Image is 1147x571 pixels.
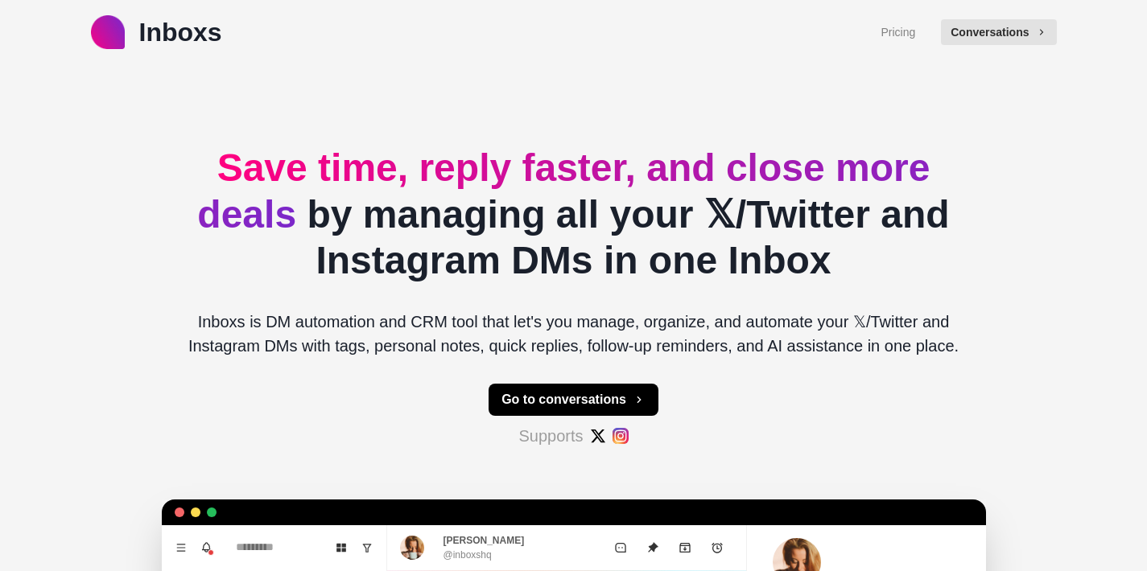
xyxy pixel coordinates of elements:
p: [PERSON_NAME] [444,533,525,548]
a: Pricing [881,24,915,41]
button: Go to conversations [489,384,658,416]
img: # [613,428,629,444]
button: Notifications [194,535,220,561]
button: Add reminder [701,532,733,564]
button: Mark as unread [604,532,637,564]
a: logoInboxs [91,13,222,51]
button: Show unread conversations [354,535,380,561]
p: Inboxs is DM automation and CRM tool that let's you manage, organize, and automate your 𝕏/Twitter... [175,310,973,358]
button: Archive [669,532,701,564]
p: Supports [518,424,583,448]
p: Inboxs [139,13,222,51]
p: @inboxshq [444,548,492,562]
button: Unpin [637,532,669,564]
h2: by managing all your 𝕏/Twitter and Instagram DMs in one Inbox [175,145,973,284]
button: Board View [328,535,354,561]
img: logo [91,15,125,49]
button: Menu [168,535,194,561]
button: Conversations [941,19,1056,45]
span: Save time, reply faster, and close more deals [197,146,930,236]
img: picture [400,536,424,560]
img: # [590,428,606,444]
